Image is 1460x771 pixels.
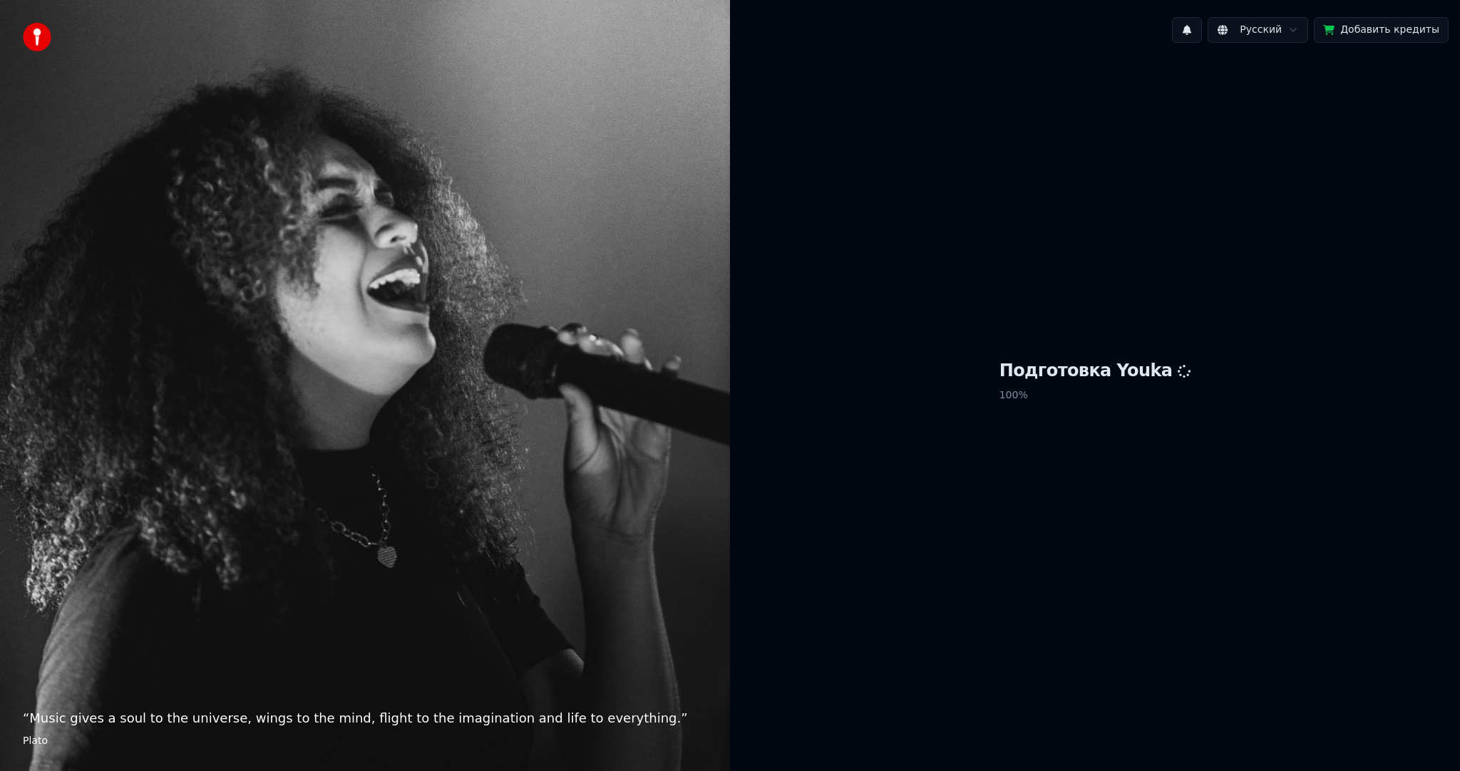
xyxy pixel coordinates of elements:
footer: Plato [23,734,707,748]
img: youka [23,23,51,51]
button: Добавить кредиты [1314,17,1449,43]
p: “ Music gives a soul to the universe, wings to the mind, flight to the imagination and life to ev... [23,708,707,728]
p: 100 % [999,383,1191,408]
h1: Подготовка Youka [999,360,1191,383]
